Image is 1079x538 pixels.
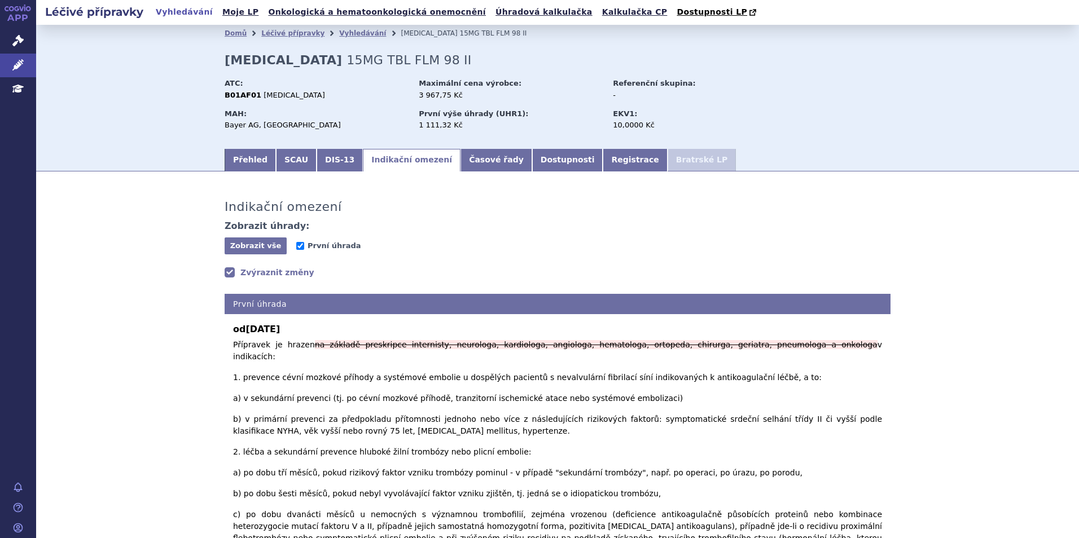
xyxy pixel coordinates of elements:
[276,149,317,171] a: SCAU
[419,120,602,130] div: 1 111,32 Kč
[317,149,363,171] a: DIS-13
[219,5,262,20] a: Moje LP
[532,149,603,171] a: Dostupnosti
[225,294,891,315] h4: První úhrada
[460,29,527,37] span: 15MG TBL FLM 98 II
[225,200,342,214] h3: Indikační omezení
[419,90,602,100] div: 3 967,75 Kč
[230,241,282,250] span: Zobrazit vše
[613,109,637,118] strong: EKV1:
[401,29,457,37] span: [MEDICAL_DATA]
[225,221,310,232] h4: Zobrazit úhrady:
[492,5,596,20] a: Úhradová kalkulačka
[225,53,342,67] strong: [MEDICAL_DATA]
[308,241,361,250] span: První úhrada
[225,149,276,171] a: Přehled
[265,5,489,20] a: Onkologická a hematoonkologická onemocnění
[613,120,740,130] div: 10,0000 Kč
[419,79,521,87] strong: Maximální cena výrobce:
[225,267,314,278] a: Zvýraznit změny
[36,4,152,20] h2: Léčivé přípravky
[233,323,882,336] b: od
[225,79,243,87] strong: ATC:
[603,149,667,171] a: Registrace
[296,242,304,250] input: První úhrada
[225,91,261,99] strong: B01AF01
[225,29,247,37] a: Domů
[225,237,287,254] button: Zobrazit vše
[225,120,408,130] div: Bayer AG, [GEOGRAPHIC_DATA]
[339,29,386,37] a: Vyhledávání
[460,149,532,171] a: Časové řady
[419,109,528,118] strong: První výše úhrady (UHR1):
[363,149,460,171] a: Indikační omezení
[315,340,878,349] del: na základě preskripce internisty, neurologa, kardiologa, angiologa, hematologa, ortopeda, chirurg...
[225,109,247,118] strong: MAH:
[245,324,280,334] span: [DATE]
[613,79,695,87] strong: Referenční skupina:
[599,5,671,20] a: Kalkulačka CP
[261,29,324,37] a: Léčivé přípravky
[346,53,471,67] span: 15MG TBL FLM 98 II
[152,5,216,20] a: Vyhledávání
[673,5,762,20] a: Dostupnosti LP
[613,90,740,100] div: -
[677,7,747,16] span: Dostupnosti LP
[233,340,315,349] span: Přípravek je hrazen
[264,91,325,99] span: [MEDICAL_DATA]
